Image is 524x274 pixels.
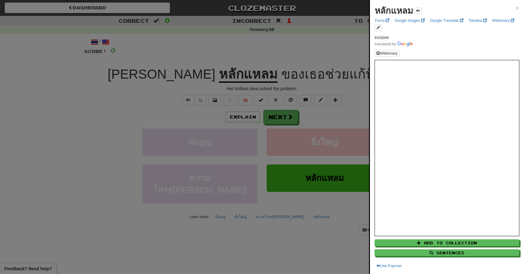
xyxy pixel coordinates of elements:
span: × [516,4,519,12]
img: Color short [375,42,413,46]
button: Close [516,5,519,11]
a: Google Translate [428,17,465,24]
button: Sentences [375,249,519,256]
button: Use Popover [375,262,404,269]
a: Tatoeba [467,17,489,24]
button: Wiktionary [375,50,400,57]
strong: หลักแหลม [375,6,413,16]
button: edit links [375,24,382,31]
a: Wiktionary [490,17,516,24]
a: Google Images [393,17,427,24]
a: Forvo [373,17,391,24]
button: Add to Collection [375,239,519,246]
span: incisive [375,35,389,40]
